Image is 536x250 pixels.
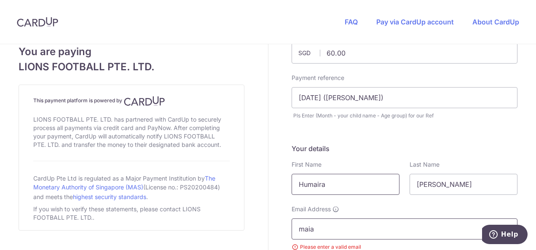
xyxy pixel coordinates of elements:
a: About CardUp [472,18,519,26]
img: CardUp [124,96,165,106]
span: SGD [298,49,320,57]
input: Last name [410,174,517,195]
label: Payment reference [292,74,344,82]
span: You are paying [19,44,244,59]
div: CardUp Pte Ltd is regulated as a Major Payment Institution by (License no.: PS20200484) and meets... [33,171,230,203]
input: Payment amount [292,43,517,64]
input: First name [292,174,399,195]
iframe: Opens a widget where you can find more information [482,225,528,246]
div: Pls Enter (Month - your child name - Age group) for our Ref [293,112,517,120]
h5: Your details [292,144,517,154]
label: Last Name [410,160,440,169]
a: highest security standards [73,193,146,200]
span: Email Address [292,205,331,213]
img: CardUp [17,17,58,27]
a: FAQ [345,18,358,26]
a: Pay via CardUp account [376,18,454,26]
label: First Name [292,160,322,169]
h4: This payment platform is powered by [33,96,230,106]
span: LIONS FOOTBALL PTE. LTD. [19,59,244,74]
div: LIONS FOOTBALL PTE. LTD. has partnered with CardUp to securely process all payments via credit ca... [33,114,230,151]
div: If you wish to verify these statements, please contact LIONS FOOTBALL PTE. LTD.. [33,203,230,223]
input: Email address [292,218,517,239]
